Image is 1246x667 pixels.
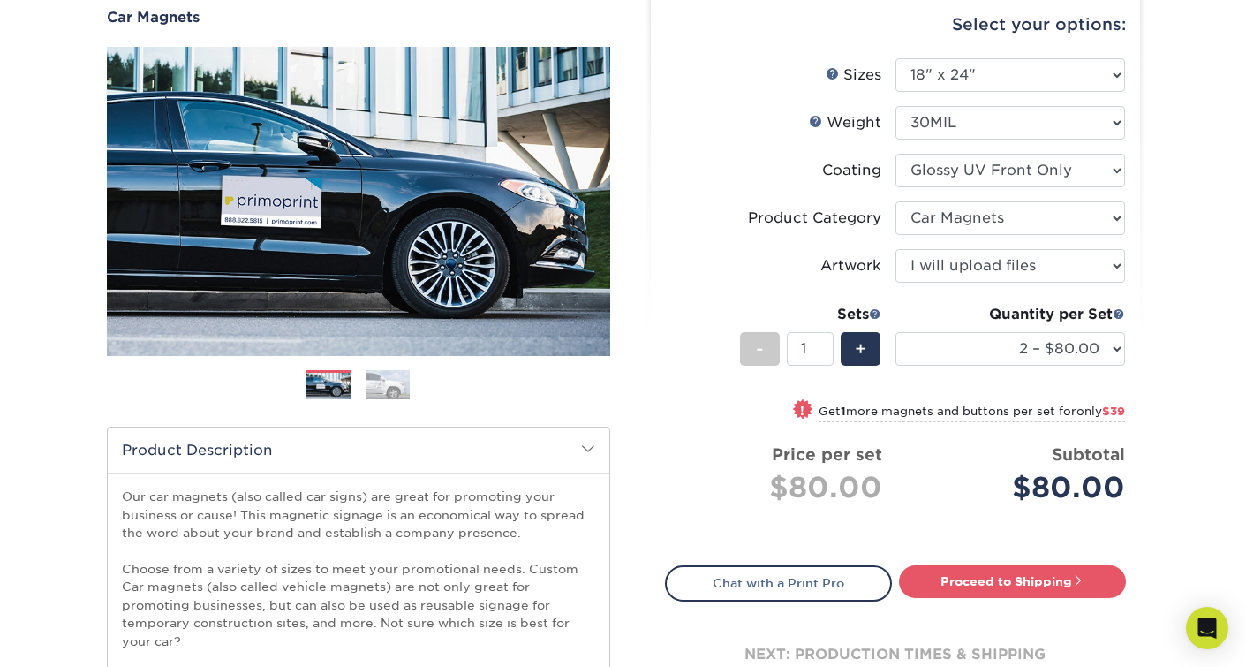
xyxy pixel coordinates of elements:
[306,371,351,402] img: Magnets and Buttons 01
[1186,607,1228,649] div: Open Intercom Messenger
[366,369,410,400] img: Magnets and Buttons 02
[665,565,892,601] a: Chat with a Print Pro
[740,304,881,325] div: Sets
[822,160,881,181] div: Coating
[826,64,881,86] div: Sizes
[809,112,881,133] div: Weight
[107,9,610,26] a: Car Magnets
[748,208,881,229] div: Product Category
[772,444,882,464] strong: Price per set
[895,304,1125,325] div: Quantity per Set
[819,405,1125,422] small: Get more magnets and buttons per set for
[756,336,764,362] span: -
[679,466,882,509] div: $80.00
[855,336,866,362] span: +
[107,9,200,26] span: Car Magnets
[108,428,609,473] h2: Product Description
[909,466,1125,509] div: $80.00
[1052,444,1125,464] strong: Subtotal
[1102,405,1125,418] span: $39
[841,405,846,418] strong: 1
[899,565,1126,597] a: Proceed to Shipping
[820,255,881,277] div: Artwork
[800,401,804,420] span: !
[107,27,610,375] img: Car Magnets 01
[1076,405,1125,418] span: only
